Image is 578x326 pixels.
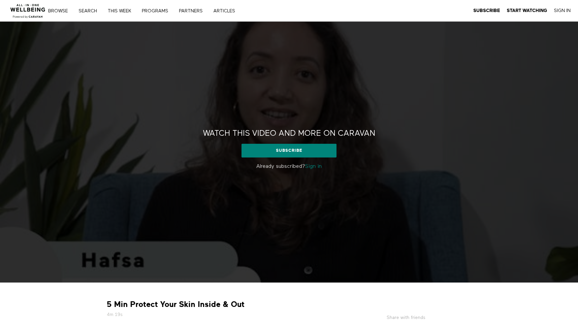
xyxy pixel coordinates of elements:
a: THIS WEEK [105,9,138,13]
strong: 5 Min Protect Your Skin Inside & Out [107,299,245,310]
a: PROGRAMS [139,9,175,13]
p: Already subscribed? [190,162,388,171]
h2: Watch this video and more on CARAVAN [203,128,375,139]
nav: Primary [53,7,249,14]
a: Search [76,9,104,13]
strong: Start Watching [507,8,547,13]
a: Sign In [554,8,571,14]
a: Subscribe [473,8,500,14]
a: ARTICLES [211,9,242,13]
a: Browse [46,9,75,13]
a: PARTNERS [177,9,210,13]
a: Sign in [305,164,322,169]
strong: Subscribe [473,8,500,13]
a: Start Watching [507,8,547,14]
h5: 4m 19s [107,311,331,318]
a: Subscribe [242,144,336,157]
